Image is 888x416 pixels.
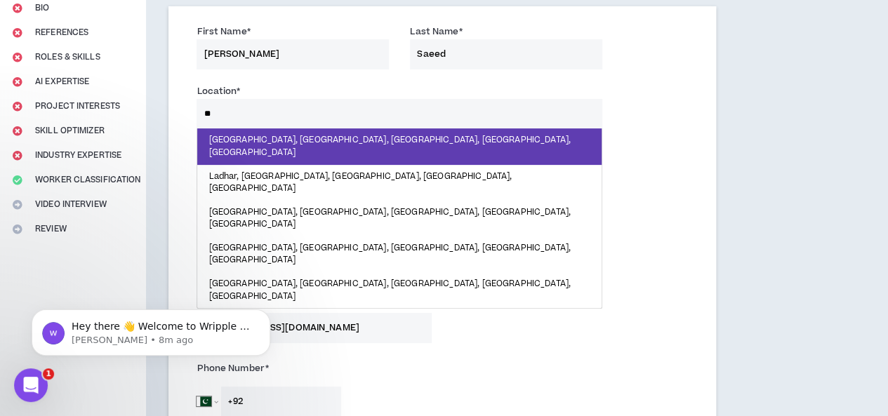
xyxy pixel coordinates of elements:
div: [GEOGRAPHIC_DATA], [GEOGRAPHIC_DATA], [GEOGRAPHIC_DATA], [GEOGRAPHIC_DATA], [GEOGRAPHIC_DATA] [197,201,602,236]
input: First Name [197,39,389,69]
div: [GEOGRAPHIC_DATA], [GEOGRAPHIC_DATA], [GEOGRAPHIC_DATA], [GEOGRAPHIC_DATA], [GEOGRAPHIC_DATA] [197,272,602,308]
iframe: Intercom notifications message [11,280,291,378]
input: Last Name [410,39,602,69]
label: Phone Number [197,357,432,380]
div: [GEOGRAPHIC_DATA], [GEOGRAPHIC_DATA], [GEOGRAPHIC_DATA], [GEOGRAPHIC_DATA], [GEOGRAPHIC_DATA] [197,236,602,272]
label: Last Name [410,20,462,43]
input: Enter Email [197,313,432,343]
div: [GEOGRAPHIC_DATA], [GEOGRAPHIC_DATA], [GEOGRAPHIC_DATA], [GEOGRAPHIC_DATA], [GEOGRAPHIC_DATA] [197,128,602,164]
span: 1 [43,368,54,380]
label: First Name [197,20,250,43]
div: Ladhar, [GEOGRAPHIC_DATA], [GEOGRAPHIC_DATA], [GEOGRAPHIC_DATA], [GEOGRAPHIC_DATA] [197,165,602,201]
label: Location [197,80,240,102]
iframe: Intercom live chat [14,368,48,402]
h5: Contact Information & preferences [186,269,698,279]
